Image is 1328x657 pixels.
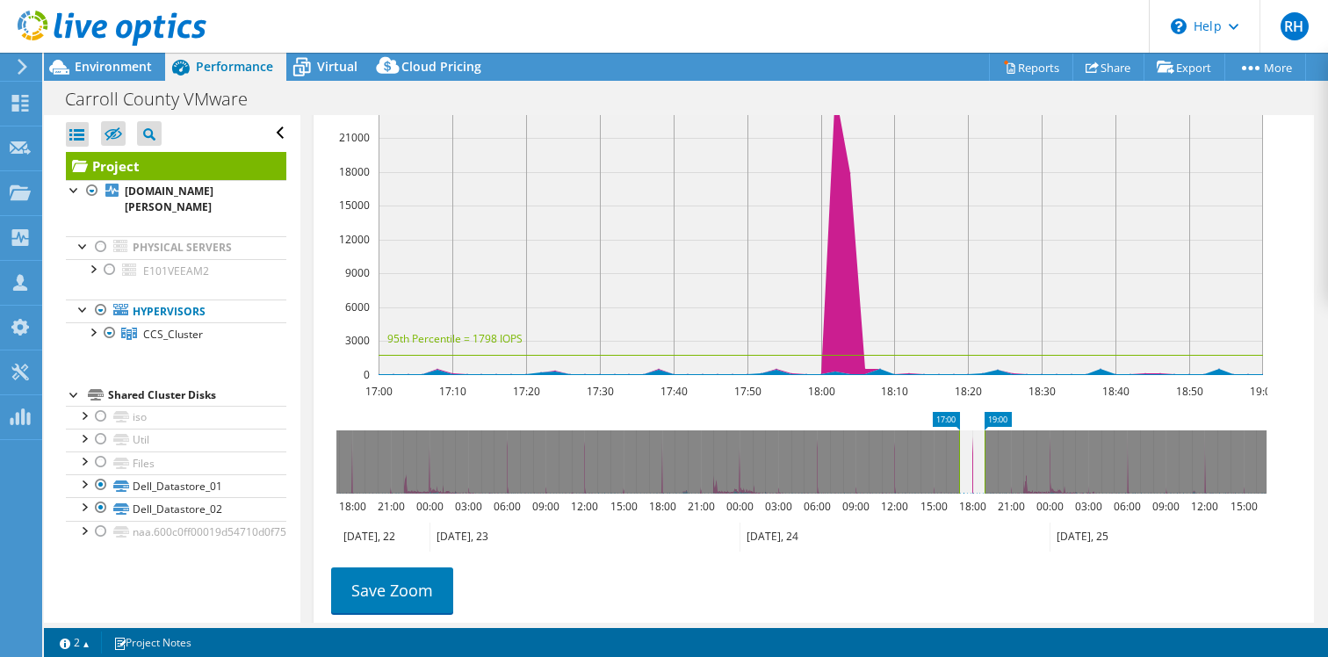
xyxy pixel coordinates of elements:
text: 17:50 [734,384,761,399]
text: 06:00 [494,499,521,514]
text: 06:00 [1114,499,1141,514]
text: 21:00 [378,499,405,514]
text: 17:40 [660,384,688,399]
a: Dell_Datastore_01 [66,474,286,497]
text: 18:00 [339,499,366,514]
text: 18:20 [955,384,982,399]
a: Export [1144,54,1225,81]
a: Hypervisors [66,300,286,322]
a: Dell_Datastore_02 [66,497,286,520]
text: 18:10 [881,384,908,399]
text: 9000 [345,265,370,280]
text: 17:10 [439,384,466,399]
text: 00:00 [726,499,754,514]
text: 95th Percentile = 1798 IOPS [387,331,523,346]
text: 15:00 [610,499,638,514]
text: 6000 [345,300,370,314]
text: 17:00 [365,384,393,399]
text: 21000 [339,130,370,145]
a: Project Notes [101,632,204,653]
text: 18000 [339,164,370,179]
a: 2 [47,632,102,653]
a: [DOMAIN_NAME][PERSON_NAME] [66,180,286,219]
text: 00:00 [1036,499,1064,514]
a: Util [66,429,286,451]
text: 15000 [339,198,370,213]
text: 03:00 [765,499,792,514]
span: RH [1281,12,1309,40]
text: 06:00 [804,499,831,514]
text: 21:00 [688,499,715,514]
text: 18:00 [808,384,835,399]
text: 12:00 [1191,499,1218,514]
a: Project [66,152,286,180]
text: 0 [364,367,370,382]
text: 17:20 [513,384,540,399]
text: 12:00 [881,499,908,514]
text: 18:30 [1028,384,1056,399]
a: Save Zoom [331,567,453,613]
a: More [1224,54,1306,81]
text: 18:40 [1102,384,1130,399]
text: 00:00 [416,499,444,514]
text: 09:00 [842,499,870,514]
b: [DOMAIN_NAME][PERSON_NAME] [125,184,213,214]
div: Shared Cluster Disks [108,385,286,406]
text: 15:00 [1231,499,1258,514]
span: CCS_Cluster [143,327,203,342]
text: 21:00 [998,499,1025,514]
a: Reports [989,54,1073,81]
text: 19:00 [1250,384,1277,399]
svg: \n [1171,18,1187,34]
a: iso [66,406,286,429]
a: Files [66,451,286,474]
span: Performance [196,58,273,75]
span: Environment [75,58,152,75]
text: 15:00 [920,499,948,514]
h1: Carroll County VMware [57,90,275,109]
span: E101VEEAM2 [143,264,209,278]
text: 17:30 [587,384,614,399]
span: Virtual [317,58,357,75]
a: naa.600c0ff00019d54710d0f75101000000 [66,521,286,544]
a: CCS_Cluster [66,322,286,345]
text: 03:00 [1075,499,1102,514]
text: 18:50 [1176,384,1203,399]
text: 12:00 [571,499,598,514]
span: Cloud Pricing [401,58,481,75]
text: 09:00 [1152,499,1180,514]
a: E101VEEAM2 [66,259,286,282]
text: 3000 [345,333,370,348]
text: 12000 [339,232,370,247]
text: 03:00 [455,499,482,514]
text: 18:00 [649,499,676,514]
text: 09:00 [532,499,559,514]
a: Physical Servers [66,236,286,259]
text: 18:00 [959,499,986,514]
a: Share [1072,54,1144,81]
